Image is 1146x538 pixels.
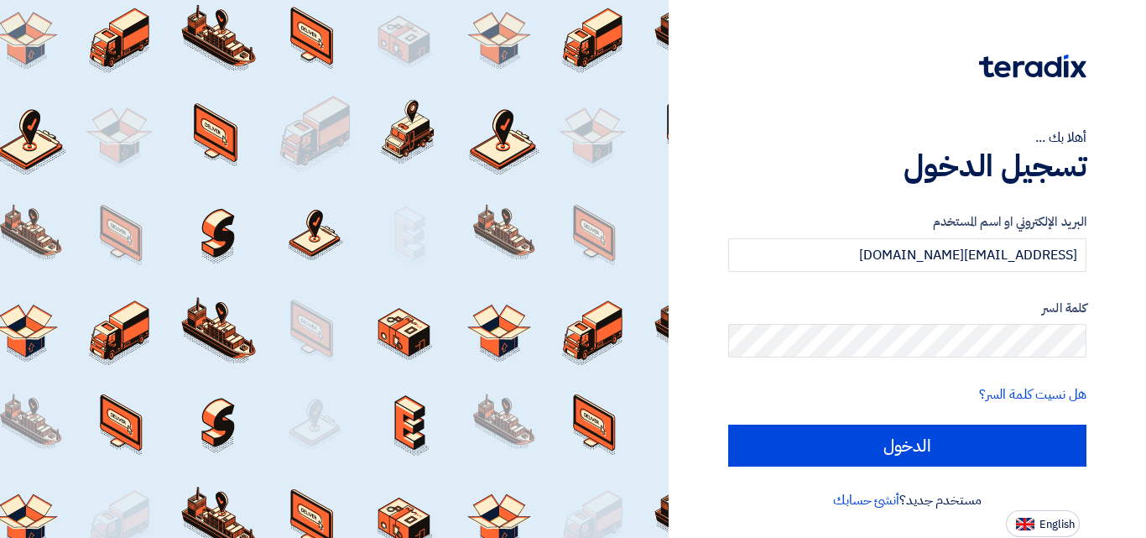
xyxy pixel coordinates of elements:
a: هل نسيت كلمة السر؟ [979,384,1086,405]
span: English [1039,519,1075,530]
div: مستخدم جديد؟ [728,490,1086,510]
h1: تسجيل الدخول [728,148,1086,185]
a: أنشئ حسابك [833,490,899,510]
input: الدخول [728,425,1086,467]
div: أهلا بك ... [728,128,1086,148]
label: كلمة السر [728,299,1086,318]
button: English [1006,510,1080,537]
input: أدخل بريد العمل الإلكتروني او اسم المستخدم الخاص بك ... [728,238,1086,272]
label: البريد الإلكتروني او اسم المستخدم [728,212,1086,232]
img: en-US.png [1016,518,1034,530]
img: Teradix logo [979,55,1086,78]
